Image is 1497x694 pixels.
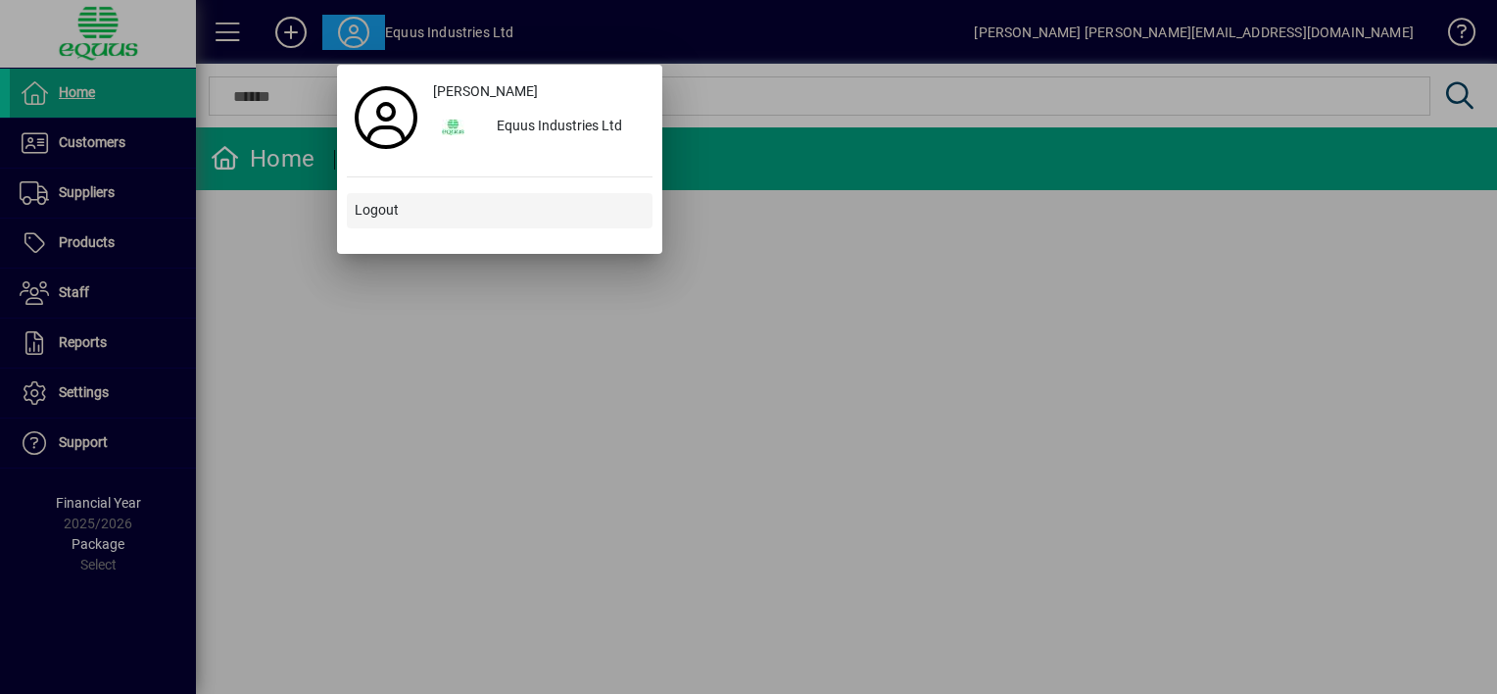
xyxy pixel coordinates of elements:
[355,200,399,221] span: Logout
[481,110,652,145] div: Equus Industries Ltd
[433,81,538,102] span: [PERSON_NAME]
[425,110,652,145] button: Equus Industries Ltd
[347,193,652,228] button: Logout
[425,74,652,110] a: [PERSON_NAME]
[347,100,425,135] a: Profile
